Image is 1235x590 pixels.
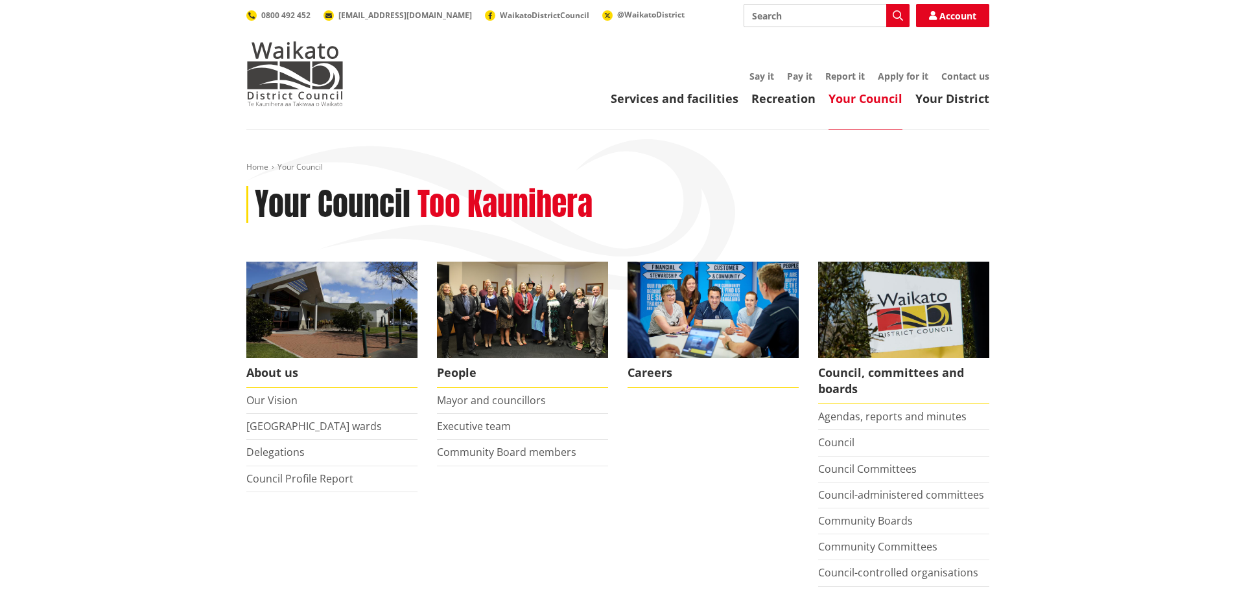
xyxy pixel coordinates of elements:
a: Home [246,161,268,172]
a: Community Board members [437,445,576,459]
a: Report it [825,70,865,82]
a: Careers [628,262,799,388]
img: Office staff in meeting - Career page [628,262,799,358]
img: 2022 Council [437,262,608,358]
a: Mayor and councillors [437,393,546,407]
a: Apply for it [878,70,928,82]
a: [GEOGRAPHIC_DATA] wards [246,419,382,433]
a: 0800 492 452 [246,10,311,21]
a: Pay it [787,70,812,82]
a: Council-administered committees [818,488,984,502]
a: Recreation [751,91,816,106]
a: Services and facilities [611,91,738,106]
a: Account [916,4,989,27]
a: @WaikatoDistrict [602,9,685,20]
span: People [437,358,608,388]
a: Community Committees [818,539,937,554]
a: Community Boards [818,514,913,528]
a: Council [818,435,854,449]
h2: Too Kaunihera [418,186,593,223]
a: Council Profile Report [246,471,353,486]
a: WaikatoDistrictCouncil [485,10,589,21]
a: Delegations [246,445,305,459]
span: About us [246,358,418,388]
span: Council, committees and boards [818,358,989,404]
a: Your Council [829,91,902,106]
span: [EMAIL_ADDRESS][DOMAIN_NAME] [338,10,472,21]
a: Council Committees [818,462,917,476]
img: WDC Building 0015 [246,262,418,358]
span: Your Council [277,161,323,172]
a: Contact us [941,70,989,82]
a: Executive team [437,419,511,433]
a: WDC Building 0015 About us [246,262,418,388]
nav: breadcrumb [246,162,989,173]
span: Careers [628,358,799,388]
img: Waikato-District-Council-sign [818,262,989,358]
a: [EMAIL_ADDRESS][DOMAIN_NAME] [323,10,472,21]
a: Agendas, reports and minutes [818,409,967,424]
a: Our Vision [246,393,298,407]
span: 0800 492 452 [261,10,311,21]
a: Council-controlled organisations [818,565,978,580]
span: WaikatoDistrictCouncil [500,10,589,21]
span: @WaikatoDistrict [617,9,685,20]
img: Waikato District Council - Te Kaunihera aa Takiwaa o Waikato [246,41,344,106]
a: Waikato-District-Council-sign Council, committees and boards [818,262,989,404]
a: 2022 Council People [437,262,608,388]
a: Your District [915,91,989,106]
input: Search input [744,4,910,27]
a: Say it [749,70,774,82]
h1: Your Council [255,186,410,223]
